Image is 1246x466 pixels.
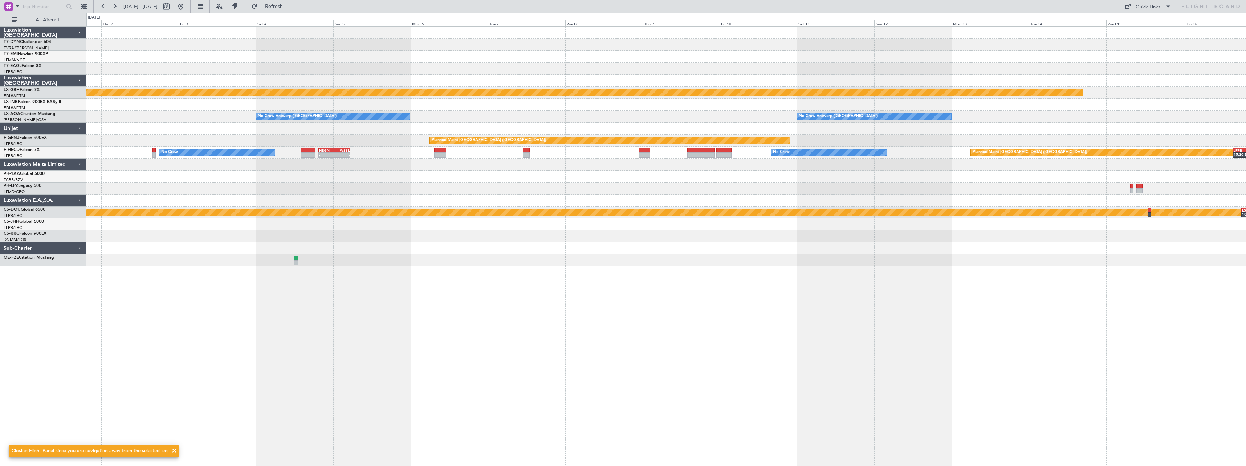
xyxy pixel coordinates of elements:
[4,256,19,260] span: OE-FZE
[4,208,21,212] span: CS-DOU
[334,153,350,157] div: -
[4,40,20,44] span: T7-DYN
[643,20,720,26] div: Thu 9
[256,20,333,26] div: Sat 4
[4,184,18,188] span: 9H-LPZ
[4,172,20,176] span: 9H-YAA
[720,20,797,26] div: Fri 10
[1106,20,1184,26] div: Wed 15
[319,153,334,157] div: -
[161,147,178,158] div: No Crew
[4,220,19,224] span: CS-JHH
[4,64,21,68] span: T7-EAGL
[4,213,23,218] a: LFPB/LBG
[4,220,44,224] a: CS-JHHGlobal 6000
[432,135,546,146] div: Planned Maint [GEOGRAPHIC_DATA] ([GEOGRAPHIC_DATA])
[259,4,289,9] span: Refresh
[973,147,1087,158] div: Planned Maint [GEOGRAPHIC_DATA] ([GEOGRAPHIC_DATA])
[258,111,337,122] div: No Crew Antwerp ([GEOGRAPHIC_DATA])
[773,147,790,158] div: No Crew
[565,20,643,26] div: Wed 8
[4,177,23,183] a: FCBB/BZV
[4,189,25,195] a: LFMD/CEQ
[88,15,100,21] div: [DATE]
[1029,20,1106,26] div: Tue 14
[952,20,1029,26] div: Mon 13
[333,20,411,26] div: Sun 5
[4,141,23,147] a: LFPB/LBG
[4,52,48,56] a: T7-EMIHawker 900XP
[4,112,56,116] a: LX-AOACitation Mustang
[4,52,18,56] span: T7-EMI
[1136,4,1160,11] div: Quick Links
[4,136,47,140] a: F-GPNJFalcon 900EX
[4,64,41,68] a: T7-EAGLFalcon 8X
[4,117,46,123] a: [PERSON_NAME]/QSA
[4,237,26,242] a: DNMM/LOS
[19,17,77,23] span: All Aircraft
[4,100,61,104] a: LX-INBFalcon 900EX EASy II
[4,112,20,116] span: LX-AOA
[799,111,878,122] div: No Crew Antwerp ([GEOGRAPHIC_DATA])
[4,232,19,236] span: CS-RRC
[4,69,23,75] a: LFPB/LBG
[4,136,19,140] span: F-GPNJ
[488,20,565,26] div: Tue 7
[4,88,20,92] span: LX-GBH
[4,57,25,63] a: LFMN/NCE
[12,447,168,455] div: Closing Flight Panel since you are navigating away from the selected leg
[874,20,952,26] div: Sun 12
[4,225,23,230] a: LFPB/LBG
[123,3,158,10] span: [DATE] - [DATE]
[4,148,20,152] span: F-HECD
[319,148,334,152] div: HEGN
[4,148,40,152] a: F-HECDFalcon 7X
[4,232,46,236] a: CS-RRCFalcon 900LX
[22,1,64,12] input: Trip Number
[4,256,54,260] a: OE-FZECitation Mustang
[101,20,179,26] div: Thu 2
[797,20,874,26] div: Sat 11
[179,20,256,26] div: Fri 3
[4,153,23,159] a: LFPB/LBG
[4,40,51,44] a: T7-DYNChallenger 604
[4,208,45,212] a: CS-DOUGlobal 6500
[4,184,41,188] a: 9H-LPZLegacy 500
[4,172,45,176] a: 9H-YAAGlobal 5000
[334,148,350,152] div: WSSL
[4,105,25,111] a: EDLW/DTM
[411,20,488,26] div: Mon 6
[4,100,18,104] span: LX-INB
[248,1,292,12] button: Refresh
[4,45,49,51] a: EVRA/[PERSON_NAME]
[4,88,40,92] a: LX-GBHFalcon 7X
[4,93,25,99] a: EDLW/DTM
[8,14,79,26] button: All Aircraft
[1121,1,1175,12] button: Quick Links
